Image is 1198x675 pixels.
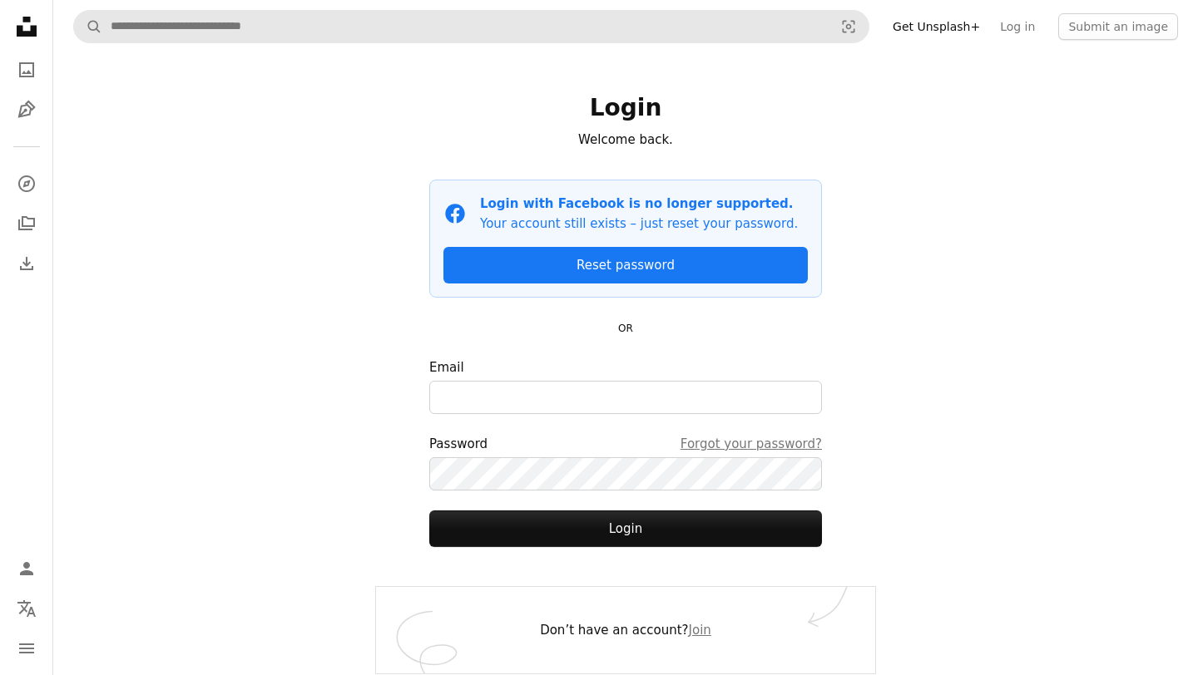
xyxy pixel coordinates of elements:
a: Download History [10,247,43,280]
p: Welcome back. [429,130,822,150]
input: Email [429,381,822,414]
button: Search Unsplash [74,11,102,42]
p: Your account still exists – just reset your password. [480,214,798,234]
form: Find visuals sitewide [73,10,869,43]
a: Collections [10,207,43,240]
a: Illustrations [10,93,43,126]
label: Email [429,357,822,414]
div: Don’t have an account? [376,587,875,673]
a: Join [689,623,711,638]
button: Language [10,592,43,625]
div: Password [429,434,822,454]
a: Forgot your password? [681,434,822,454]
input: PasswordForgot your password? [429,457,822,490]
button: Login [429,510,822,547]
a: Home — Unsplash [10,10,43,47]
a: Explore [10,167,43,200]
button: Menu [10,632,43,665]
a: Get Unsplash+ [883,13,990,40]
p: Login with Facebook is no longer supported. [480,194,798,214]
small: OR [618,323,633,334]
h1: Login [429,93,822,123]
button: Submit an image [1058,13,1178,40]
a: Log in / Sign up [10,552,43,585]
button: Visual search [829,11,869,42]
a: Photos [10,53,43,86]
a: Log in [990,13,1045,40]
a: Reset password [443,247,808,283]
